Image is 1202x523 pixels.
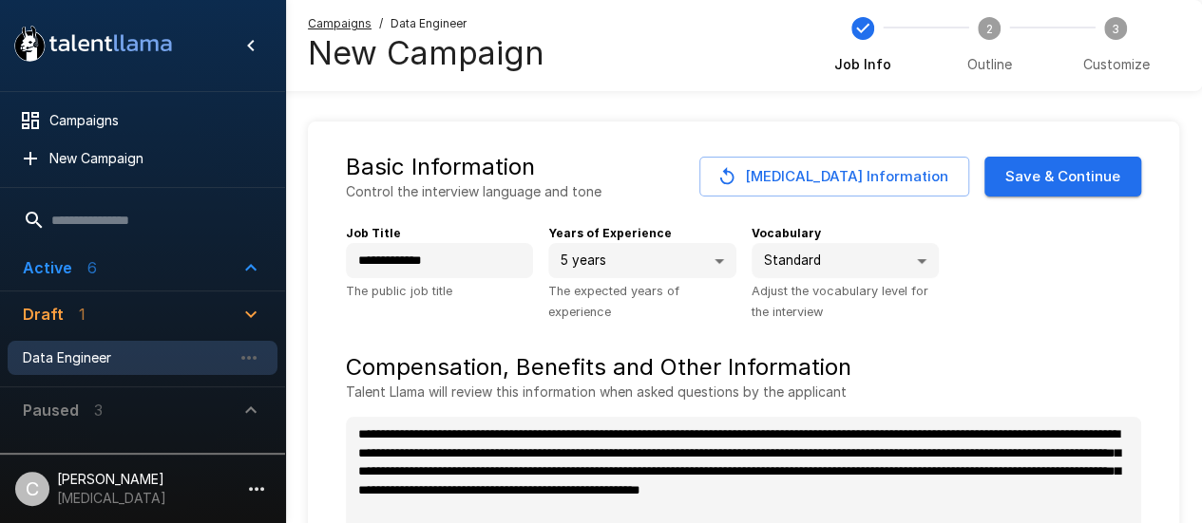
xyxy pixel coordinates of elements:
p: Talent Llama will review this information when asked questions by the applicant [346,383,1141,402]
h5: Compensation, Benefits and Other Information [346,352,1141,383]
text: 3 [1112,21,1119,35]
div: Standard [752,243,939,279]
b: Vocabulary [752,226,821,240]
u: Campaigns [308,16,372,30]
span: Outline [966,55,1011,74]
button: Save & Continue [984,157,1141,196]
span: Data Engineer [391,14,467,33]
h5: Basic Information [346,152,535,182]
p: The expected years of experience [548,281,735,321]
text: 2 [985,21,992,35]
p: Adjust the vocabulary level for the interview [752,281,939,321]
h4: New Campaign [308,33,544,73]
button: [MEDICAL_DATA] Information [699,157,969,196]
b: Years of Experience [548,226,672,240]
p: Control the interview language and tone [346,182,601,201]
span: Job Info [834,55,891,74]
span: Customize [1082,55,1149,74]
p: The public job title [346,281,533,301]
div: 5 years [548,243,735,279]
span: / [379,14,383,33]
b: Job Title [346,226,401,240]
